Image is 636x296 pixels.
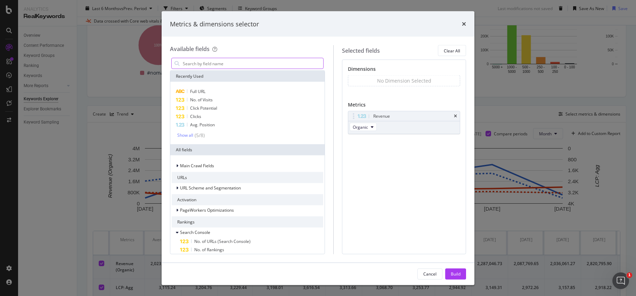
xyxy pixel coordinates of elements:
span: URL Scheme and Segmentation [180,185,241,191]
span: Main Crawl Fields [180,163,214,169]
div: Selected fields [342,46,380,54]
div: times [462,19,466,28]
div: Dimensions [348,66,460,75]
div: Metrics & dimensions selector [170,19,259,28]
div: Cancel [423,271,437,277]
span: 1 [627,272,632,278]
span: No. of Rankings [194,247,224,253]
span: Organic [353,124,368,130]
div: RevenuetimesOrganic [348,111,460,134]
div: Available fields [170,45,210,53]
div: modal [162,11,474,285]
iframe: Intercom live chat [612,272,629,289]
div: Rankings [172,217,323,228]
span: Search Console [180,229,210,235]
input: Search by field name [182,58,323,69]
div: Activation [172,194,323,205]
span: Full URL [190,88,205,94]
div: Build [451,271,460,277]
div: times [454,114,457,118]
button: Cancel [417,268,442,279]
div: ( 5 / 8 ) [193,132,205,139]
div: URLs [172,172,323,183]
span: No. of URLs (Search Console) [194,238,251,244]
button: Organic [350,123,377,131]
span: Click Potential [190,105,217,111]
button: Clear All [438,45,466,56]
span: PageWorkers Optimizations [180,207,234,213]
div: Clear All [444,48,460,53]
div: Recently Used [170,71,325,82]
span: Clicks [190,113,201,119]
span: No. of Visits [190,97,213,103]
button: Build [445,268,466,279]
div: All fields [170,144,325,155]
div: Revenue [373,113,390,120]
span: Avg. Position [190,122,215,128]
div: Metrics [348,101,460,111]
div: Show all [177,133,193,138]
div: No Dimension Selected [377,77,431,84]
